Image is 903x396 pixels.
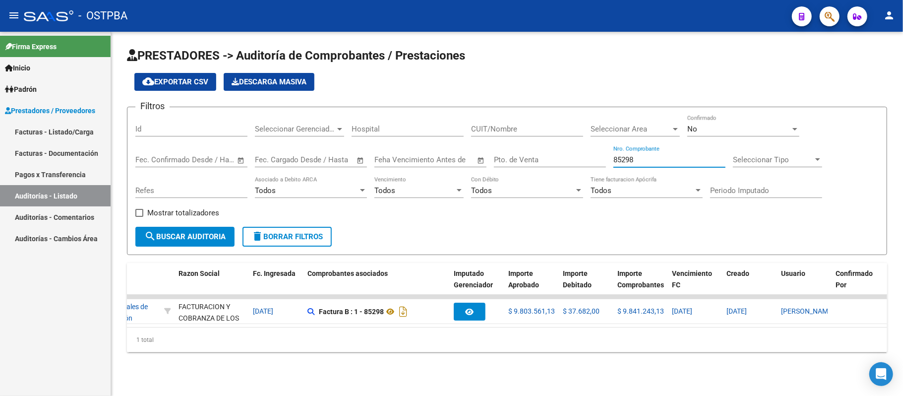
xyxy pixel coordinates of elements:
button: Exportar CSV [134,73,216,91]
span: Confirmado Por [836,269,873,289]
input: Fecha fin [184,155,233,164]
div: - 30715497456 [179,301,245,322]
span: No [687,125,697,133]
span: Buscar Auditoria [144,232,226,241]
div: Open Intercom Messenger [869,362,893,386]
span: - OSTPBA [78,5,127,27]
button: Descarga Masiva [224,73,314,91]
span: Imputado Gerenciador [454,269,493,289]
span: Usuario [781,269,805,277]
span: Firma Express [5,41,57,52]
span: Fc. Ingresada [253,269,296,277]
span: $ 9.803.561,13 [508,307,555,315]
span: [DATE] [672,307,692,315]
datatable-header-cell: Confirmado Por [832,263,886,307]
span: Seleccionar Area [591,125,671,133]
span: Importe Debitado [563,269,592,289]
span: [PERSON_NAME] [781,307,834,315]
datatable-header-cell: Usuario [777,263,832,307]
span: Descarga Masiva [232,77,306,86]
span: Inicio [5,63,30,73]
mat-icon: delete [251,230,263,242]
datatable-header-cell: Importe Debitado [559,263,613,307]
span: Padrón [5,84,37,95]
span: Todos [255,186,276,195]
span: Todos [374,186,395,195]
span: Creado [726,269,749,277]
span: Todos [471,186,492,195]
mat-icon: menu [8,9,20,21]
div: 1 total [127,328,887,352]
input: Fecha fin [304,155,352,164]
span: Seleccionar Gerenciador [255,125,335,133]
datatable-header-cell: Vencimiento FC [668,263,722,307]
mat-icon: cloud_download [142,75,154,87]
strong: Factura B : 1 - 85298 [319,308,384,316]
mat-icon: search [144,230,156,242]
app-download-masive: Descarga masiva de comprobantes (adjuntos) [224,73,314,91]
span: Todos [591,186,611,195]
datatable-header-cell: Importe Aprobado [504,263,559,307]
datatable-header-cell: Creado [722,263,777,307]
span: Vencimiento FC [672,269,712,289]
span: Importe Comprobantes [617,269,664,289]
span: Comprobantes asociados [307,269,388,277]
span: PRESTADORES -> Auditoría de Comprobantes / Prestaciones [127,49,465,63]
span: $ 37.682,00 [563,307,600,315]
mat-icon: person [883,9,895,21]
span: Importe Aprobado [508,269,539,289]
datatable-header-cell: Imputado Gerenciador [450,263,504,307]
span: Razon Social [179,269,220,277]
datatable-header-cell: Comprobantes asociados [303,263,450,307]
span: Seleccionar Tipo [733,155,813,164]
datatable-header-cell: Importe Comprobantes [613,263,668,307]
button: Borrar Filtros [242,227,332,247]
button: Open calendar [476,155,487,166]
span: Prestadores / Proveedores [5,105,95,116]
span: Exportar CSV [142,77,208,86]
button: Buscar Auditoria [135,227,235,247]
button: Open calendar [236,155,247,166]
button: Open calendar [355,155,366,166]
datatable-header-cell: Razon Social [175,263,249,307]
span: Mostrar totalizadores [147,207,219,219]
span: [DATE] [726,307,747,315]
datatable-header-cell: Fc. Ingresada [249,263,303,307]
h3: Filtros [135,99,170,113]
input: Fecha inicio [255,155,295,164]
span: Borrar Filtros [251,232,323,241]
i: Descargar documento [397,304,410,320]
span: $ 9.841.243,13 [617,307,664,315]
div: FACTURACION Y COBRANZA DE LOS EFECTORES PUBLICOS S.E. [179,301,245,346]
input: Fecha inicio [135,155,176,164]
span: [DATE] [253,307,273,315]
